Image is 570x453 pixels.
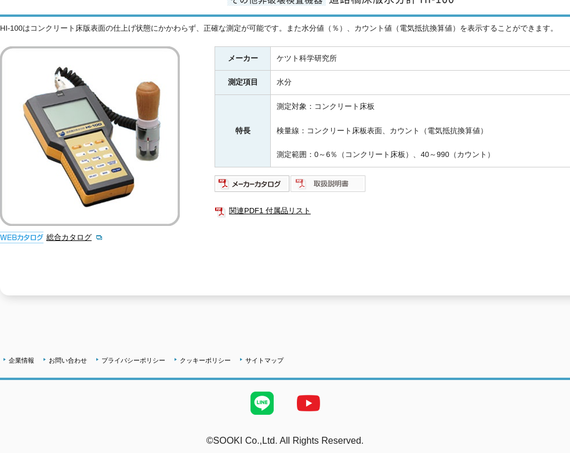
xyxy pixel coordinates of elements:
[101,357,165,364] a: プライバシーポリシー
[245,357,284,364] a: サイトマップ
[215,174,291,193] img: メーカーカタログ
[239,380,285,426] img: LINE
[291,182,366,191] a: 取扱説明書
[215,46,271,71] th: メーカー
[215,182,291,191] a: メーカーカタログ
[49,357,87,364] a: お問い合わせ
[285,380,332,426] img: YouTube
[180,357,231,364] a: クッキーポリシー
[215,95,271,167] th: 特長
[291,174,366,193] img: 取扱説明書
[9,357,34,364] a: 企業情報
[215,71,271,95] th: 測定項目
[46,233,103,242] a: 総合カタログ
